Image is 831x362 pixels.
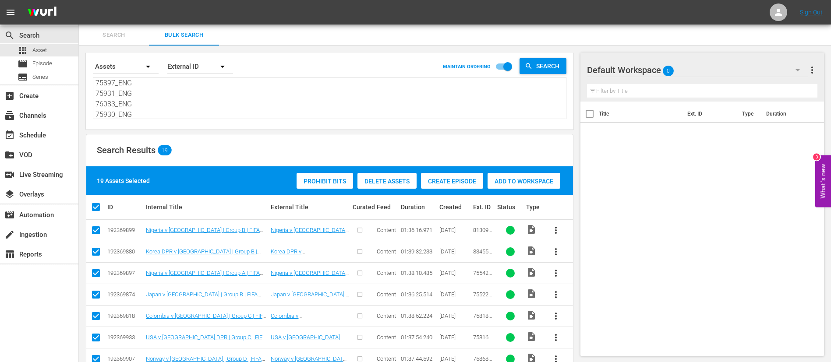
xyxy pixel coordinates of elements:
div: 192369818 [107,313,143,319]
span: Create Episode [421,178,483,185]
button: Open Feedback Widget [815,155,831,207]
span: more_vert [551,225,561,235]
span: Content [377,270,396,276]
a: Colombia v [GEOGRAPHIC_DATA] | Group C | FIFA Women's World Cup [GEOGRAPHIC_DATA] 2011™ | Full Ma... [146,313,267,332]
span: Bulk Search [154,30,214,40]
div: External Title [271,204,350,211]
span: Delete Assets [357,178,417,185]
button: more_vert [545,220,566,241]
span: Search [533,58,566,74]
div: Curated [353,204,374,211]
div: [DATE] [439,291,470,298]
div: [DATE] [439,248,470,255]
span: Search [84,30,144,40]
div: 192369907 [107,355,143,362]
textarea: 81309_ENG 83455_ENG 75542_ENG 75522_ENG 75818_ENG 75816_ENG 75868_ENG 75865_ENG 79055_ENG 79733_E... [95,79,566,119]
div: 01:36:16.971 [401,227,437,233]
span: Video [526,224,537,235]
div: [DATE] [439,334,470,341]
span: Content [377,313,396,319]
div: Duration [401,204,437,211]
span: Series [32,73,48,81]
a: Nigeria v [GEOGRAPHIC_DATA] | Group A | FIFA Women's World Cup [GEOGRAPHIC_DATA] 2011™ | Full Mat... [146,270,267,289]
div: Internal Title [146,204,269,211]
div: [DATE] [439,227,470,233]
span: Prohibit Bits [297,178,353,185]
div: 01:37:44.592 [401,355,437,362]
span: Channels [4,110,15,121]
a: Japan v [GEOGRAPHIC_DATA] | Group B | FIFA Women's World Cup [GEOGRAPHIC_DATA] 2011™ | Full Match... [271,291,349,317]
span: Episode [18,59,28,69]
span: Search Results [97,145,156,155]
span: 75816_ENG [473,334,494,347]
button: more_vert [545,284,566,305]
a: Nigeria v [GEOGRAPHIC_DATA] | Group B | FIFA Women's World Cup [GEOGRAPHIC_DATA] 2007™ | Full Mat... [146,227,267,246]
th: Duration [761,102,813,126]
span: Search [4,30,15,41]
span: more_vert [551,332,561,343]
span: Episode [32,59,52,68]
div: 192369933 [107,334,143,341]
div: 01:38:10.485 [401,270,437,276]
th: Title [599,102,682,126]
span: Video [526,267,537,278]
span: Content [377,227,396,233]
span: Overlays [4,189,15,200]
span: Create [4,91,15,101]
a: Nigeria v [GEOGRAPHIC_DATA] | Group A | FIFA Women's World Cup [GEOGRAPHIC_DATA] 2011™ | Full Mat... [271,270,349,296]
div: 01:39:32.233 [401,248,437,255]
button: more_vert [545,327,566,348]
img: ans4CAIJ8jUAAAAAAAAAAAAAAAAAAAAAAAAgQb4GAAAAAAAAAAAAAAAAAAAAAAAAJMjXAAAAAAAAAAAAAAAAAAAAAAAAgAT5G... [21,2,63,23]
span: Automation [4,210,15,220]
span: 83455_ENG [473,248,494,261]
p: MAINTAIN ORDERING [443,64,491,70]
div: [DATE] [439,355,470,362]
span: 75818_ENG [473,313,494,326]
span: Video [526,310,537,320]
th: Ext. ID [682,102,737,126]
button: more_vert [545,306,566,327]
span: 75542_ENG [473,270,494,283]
span: Video [526,246,537,256]
span: Schedule [4,130,15,141]
span: more_vert [551,311,561,321]
span: more_vert [551,289,561,300]
div: External ID [167,54,233,79]
span: Asset [32,46,47,55]
span: menu [5,7,16,18]
div: 192369874 [107,291,143,298]
span: Content [377,334,396,341]
span: Content [377,248,396,255]
span: more_vert [551,268,561,278]
div: 192369899 [107,227,143,233]
span: VOD [4,150,15,160]
span: more_vert [807,65,817,75]
span: Reports [4,249,15,260]
button: more_vert [545,263,566,284]
span: Series [18,72,28,82]
div: [DATE] [439,313,470,319]
button: Add to Workspace [488,173,560,189]
div: Ext. ID [473,204,495,211]
span: Add to Workspace [488,178,560,185]
a: Japan v [GEOGRAPHIC_DATA] | Group B | FIFA Women's World Cup [GEOGRAPHIC_DATA] 2011™ | Full Match... [146,291,267,311]
button: more_vert [807,60,817,81]
div: 3 [813,153,820,160]
span: Video [526,288,537,299]
div: Status [497,204,523,211]
button: more_vert [545,241,566,262]
div: 01:36:25.514 [401,291,437,298]
span: Content [377,355,396,362]
span: Ingestion [4,229,15,240]
div: 19 Assets Selected [97,176,150,185]
span: 0 [663,62,674,80]
span: more_vert [551,246,561,257]
a: Colombia v [GEOGRAPHIC_DATA] | Group C | FIFA Women's World Cup [GEOGRAPHIC_DATA] 2011™ | Full Ma... [271,313,347,345]
a: Nigeria v [GEOGRAPHIC_DATA] | Group B | FIFA Women's World Cup [GEOGRAPHIC_DATA] 2007™ | Full Mat... [271,227,349,253]
a: Sign Out [800,9,823,16]
div: ID [107,204,143,211]
div: Type [526,204,543,211]
a: USA v [GEOGRAPHIC_DATA] DPR | Group C | FIFA Women's World Cup [GEOGRAPHIC_DATA] 2011™ | Full Mat... [146,334,267,354]
span: 19 [158,147,172,153]
div: Default Workspace [587,58,808,82]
